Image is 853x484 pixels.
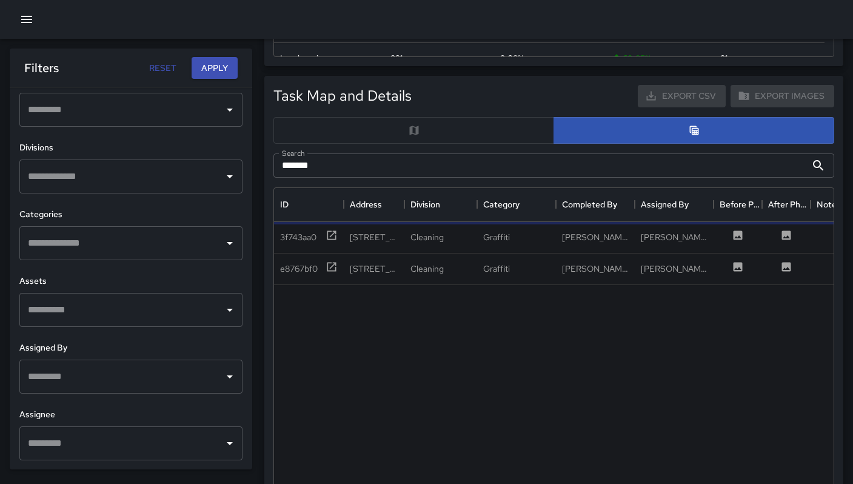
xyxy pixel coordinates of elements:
[344,187,404,221] div: Address
[280,231,316,243] div: 3f743aa0
[562,231,629,243] div: Edwin Barillas
[350,263,398,275] div: 40 Juniper Street
[410,231,444,243] div: Cleaning
[221,235,238,252] button: Open
[192,57,238,79] button: Apply
[280,52,328,64] div: Landscaping
[19,208,243,221] h6: Categories
[410,187,440,221] div: Division
[221,368,238,385] button: Open
[410,263,444,275] div: Cleaning
[221,301,238,318] button: Open
[350,187,382,221] div: Address
[221,101,238,118] button: Open
[477,187,556,221] div: Category
[768,187,811,221] div: After Photo
[641,231,707,243] div: Edwin Barillas
[221,435,238,452] button: Open
[390,52,403,64] div: 231
[483,187,520,221] div: Category
[19,341,243,355] h6: Assigned By
[274,187,344,221] div: ID
[720,187,762,221] div: Before Photo
[24,58,59,78] h6: Filters
[562,187,617,221] div: Completed By
[280,261,338,276] button: e8767bf0
[483,263,510,275] div: Graffiti
[19,141,243,155] h6: Divisions
[720,52,728,64] div: 21
[635,187,714,221] div: Assigned By
[641,187,689,221] div: Assigned By
[280,229,338,244] button: 3f743aa0
[641,263,707,275] div: Edwin Barillas
[817,187,841,221] div: Notes
[556,187,635,221] div: Completed By
[280,263,318,275] div: e8767bf0
[273,86,412,106] h5: Task Map and Details
[280,187,289,221] div: ID
[19,275,243,288] h6: Assets
[500,52,524,64] div: 2.08%
[483,231,510,243] div: Graffiti
[221,168,238,185] button: Open
[282,148,305,158] label: Search
[762,187,811,221] div: After Photo
[143,57,182,79] button: Reset
[562,263,629,275] div: Edwin Barillas
[610,52,651,64] span: 69.85 %
[404,187,477,221] div: Division
[350,231,398,243] div: 41a Juniper Street
[714,187,762,221] div: Before Photo
[19,408,243,422] h6: Assignee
